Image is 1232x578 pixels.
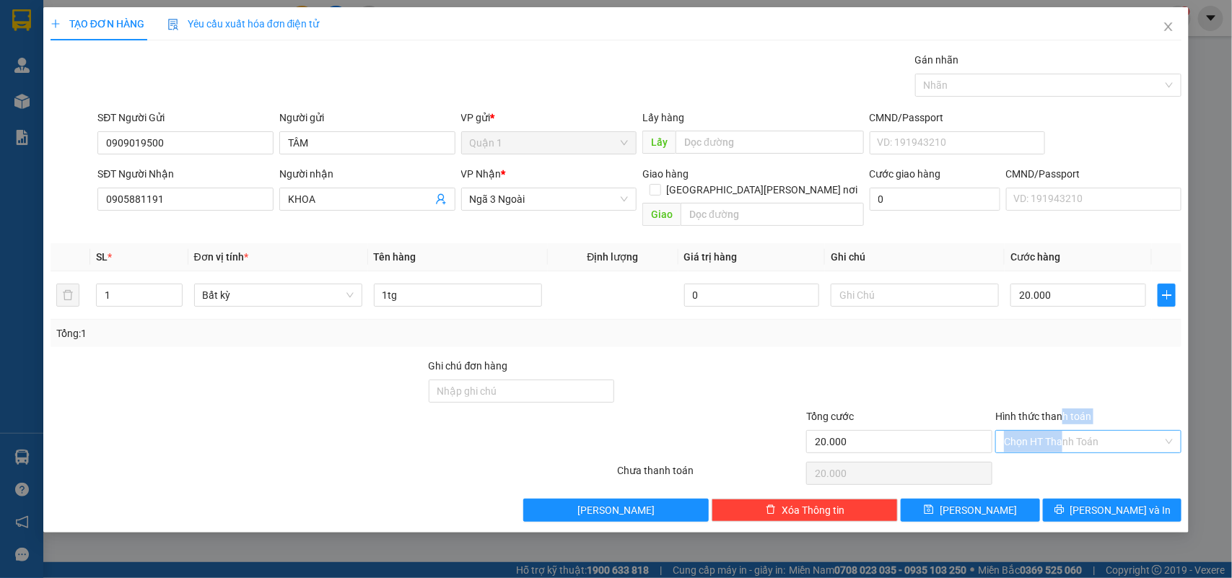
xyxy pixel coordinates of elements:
[461,168,502,180] span: VP Nhận
[766,504,776,516] span: delete
[940,502,1017,518] span: [PERSON_NAME]
[470,188,629,210] span: Ngã 3 Ngoài
[642,112,684,123] span: Lấy hàng
[374,284,542,307] input: VD: Bàn, Ghế
[587,251,639,263] span: Định lượng
[642,131,676,154] span: Lấy
[97,110,274,126] div: SĐT Người Gửi
[56,325,476,341] div: Tổng: 1
[374,251,416,263] span: Tên hàng
[96,251,108,263] span: SL
[1070,502,1171,518] span: [PERSON_NAME] và In
[167,19,179,30] img: icon
[194,251,248,263] span: Đơn vị tính
[661,182,864,198] span: [GEOGRAPHIC_DATA][PERSON_NAME] nơi
[782,502,844,518] span: Xóa Thông tin
[523,499,709,522] button: [PERSON_NAME]
[642,168,689,180] span: Giao hàng
[470,132,629,154] span: Quận 1
[870,110,1046,126] div: CMND/Passport
[924,504,934,516] span: save
[56,284,79,307] button: delete
[676,131,864,154] input: Dọc đường
[870,188,1000,211] input: Cước giao hàng
[1010,251,1060,263] span: Cước hàng
[825,243,1005,271] th: Ghi chú
[1158,284,1176,307] button: plus
[1158,289,1175,301] span: plus
[831,284,999,307] input: Ghi Chú
[1148,7,1189,48] button: Close
[429,360,508,372] label: Ghi chú đơn hàng
[870,168,941,180] label: Cước giao hàng
[1054,504,1065,516] span: printer
[1163,21,1174,32] span: close
[642,203,681,226] span: Giao
[806,411,854,422] span: Tổng cước
[577,502,655,518] span: [PERSON_NAME]
[51,19,61,29] span: plus
[915,54,959,66] label: Gán nhãn
[167,18,320,30] span: Yêu cầu xuất hóa đơn điện tử
[51,18,144,30] span: TẠO ĐƠN HÀNG
[901,499,1039,522] button: save[PERSON_NAME]
[429,380,615,403] input: Ghi chú đơn hàng
[684,284,820,307] input: 0
[279,110,455,126] div: Người gửi
[681,203,864,226] input: Dọc đường
[279,166,455,182] div: Người nhận
[435,193,447,205] span: user-add
[616,463,805,488] div: Chưa thanh toán
[684,251,738,263] span: Giá trị hàng
[712,499,898,522] button: deleteXóa Thông tin
[203,284,354,306] span: Bất kỳ
[1006,166,1182,182] div: CMND/Passport
[97,166,274,182] div: SĐT Người Nhận
[995,411,1091,422] label: Hình thức thanh toán
[461,110,637,126] div: VP gửi
[1043,499,1181,522] button: printer[PERSON_NAME] và In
